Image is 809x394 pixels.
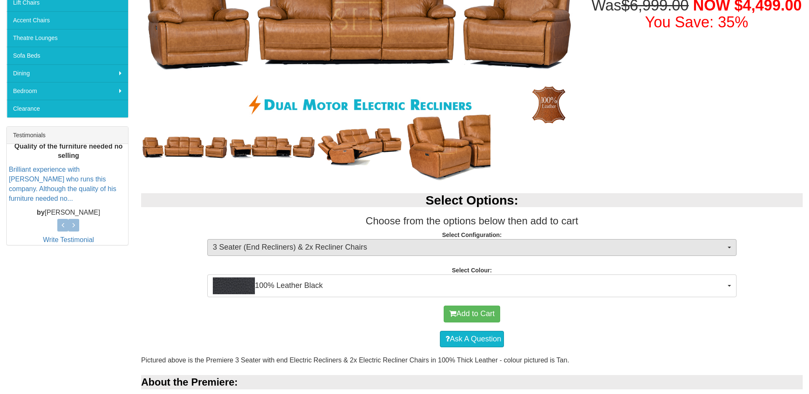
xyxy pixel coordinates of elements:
[645,13,748,31] font: You Save: 35%
[7,82,128,100] a: Bedroom
[7,11,128,29] a: Accent Chairs
[7,64,128,82] a: Dining
[141,216,803,226] h3: Choose from the options below then add to cart
[7,47,128,64] a: Sofa Beds
[141,375,803,389] div: About the Premiere:
[207,239,737,256] button: 3 Seater (End Recliners) & 2x Recliner Chairs
[452,267,492,274] strong: Select Colour:
[213,277,255,294] img: 100% Leather Black
[7,127,128,144] div: Testimonials
[426,193,518,207] b: Select Options:
[207,274,737,297] button: 100% Leather Black100% Leather Black
[444,306,500,322] button: Add to Cart
[442,232,502,238] strong: Select Configuration:
[14,143,123,160] b: Quality of the furniture needed no selling
[213,242,726,253] span: 3 Seater (End Recliners) & 2x Recliner Chairs
[7,29,128,47] a: Theatre Lounges
[9,166,116,202] a: Brilliant experience with [PERSON_NAME] who runs this company. Although the quality of his furnit...
[213,277,726,294] span: 100% Leather Black
[37,209,45,216] b: by
[9,208,128,218] p: [PERSON_NAME]
[43,236,94,243] a: Write Testimonial
[7,100,128,117] a: Clearance
[440,331,504,348] a: Ask A Question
